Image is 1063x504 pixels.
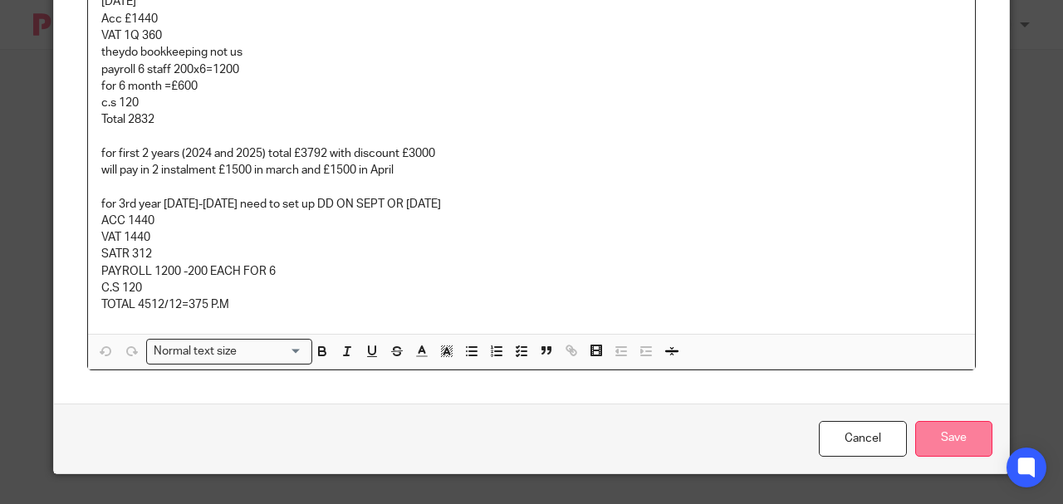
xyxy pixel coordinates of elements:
p: PAYROLL 1200 -200 EACH FOR 6 [101,263,962,280]
p: Acc £1440 [101,11,962,27]
a: Cancel [819,421,907,457]
p: VAT 1440 [101,229,962,246]
span: Normal text size [150,343,241,360]
div: Search for option [146,339,312,365]
p: VAT 1Q 360 [101,27,962,44]
p: for first 2 years (2024 and 2025) total £3792 with discount £3000 [101,145,962,162]
p: SATR 312 [101,246,962,262]
p: c.s 120 [101,95,962,111]
p: C.S 120 [101,280,962,296]
p: for 6 month =£600 [101,78,962,95]
p: theydo bookkeeping not us [101,44,962,61]
p: for 3rd year [DATE]-[DATE] need to set up DD ON SEPT OR [DATE] [101,196,962,213]
p: will pay in 2 instalment £1500 in march and £1500 in April [101,162,962,179]
p: TOTAL 4512/12=375 P.M [101,296,962,313]
input: Search for option [242,343,302,360]
p: Total 2832 [101,111,962,128]
input: Save [915,421,992,457]
p: payroll 6 staff 200x6=1200 [101,61,962,78]
p: ACC 1440 [101,213,962,229]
